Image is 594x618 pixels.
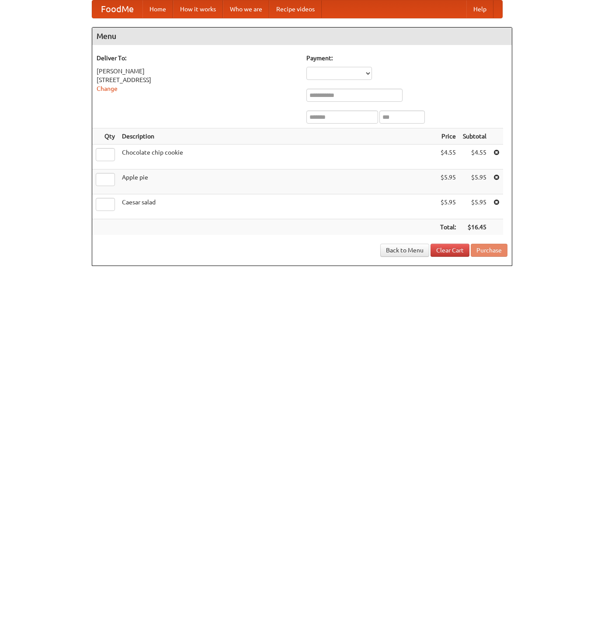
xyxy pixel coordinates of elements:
[223,0,269,18] a: Who we are
[459,219,490,235] th: $16.45
[92,128,118,145] th: Qty
[92,0,142,18] a: FoodMe
[431,244,469,257] a: Clear Cart
[459,128,490,145] th: Subtotal
[269,0,322,18] a: Recipe videos
[97,85,118,92] a: Change
[97,54,298,62] h5: Deliver To:
[459,194,490,219] td: $5.95
[459,145,490,169] td: $4.55
[97,67,298,76] div: [PERSON_NAME]
[118,128,437,145] th: Description
[306,54,507,62] h5: Payment:
[437,128,459,145] th: Price
[471,244,507,257] button: Purchase
[92,28,512,45] h4: Menu
[459,169,490,194] td: $5.95
[437,145,459,169] td: $4.55
[118,145,437,169] td: Chocolate chip cookie
[97,76,298,84] div: [STREET_ADDRESS]
[118,194,437,219] td: Caesar salad
[466,0,493,18] a: Help
[437,169,459,194] td: $5.95
[380,244,429,257] a: Back to Menu
[173,0,223,18] a: How it works
[437,194,459,219] td: $5.95
[437,219,459,235] th: Total:
[142,0,173,18] a: Home
[118,169,437,194] td: Apple pie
